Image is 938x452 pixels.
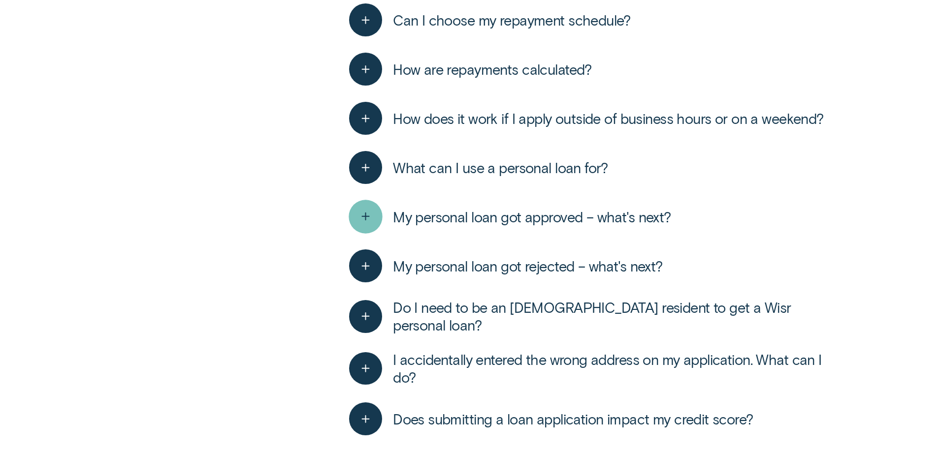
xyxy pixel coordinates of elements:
[349,102,823,135] button: How does it work if I apply outside of business hours or on a weekend?
[393,159,608,177] span: What can I use a personal loan for?
[349,200,671,233] button: My personal loan got approved – what's next?
[349,249,662,282] button: My personal loan got rejected – what's next?
[393,60,592,78] span: How are repayments calculated?
[349,53,592,86] button: How are repayments calculated?
[393,351,839,386] span: I accidentally entered the wrong address on my application. What can I do?
[349,351,839,386] button: I accidentally entered the wrong address on my application. What can I do?
[393,11,631,29] span: Can I choose my repayment schedule?
[393,110,824,127] span: How does it work if I apply outside of business hours or on a weekend?
[393,410,753,428] span: Does submitting a loan application impact my credit score?
[349,151,608,184] button: What can I use a personal loan for?
[349,299,839,334] button: Do I need to be an [DEMOGRAPHIC_DATA] resident to get a Wisr personal loan?
[349,402,753,435] button: Does submitting a loan application impact my credit score?
[393,257,663,275] span: My personal loan got rejected – what's next?
[393,299,839,334] span: Do I need to be an [DEMOGRAPHIC_DATA] resident to get a Wisr personal loan?
[349,3,631,36] button: Can I choose my repayment schedule?
[393,208,671,226] span: My personal loan got approved – what's next?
